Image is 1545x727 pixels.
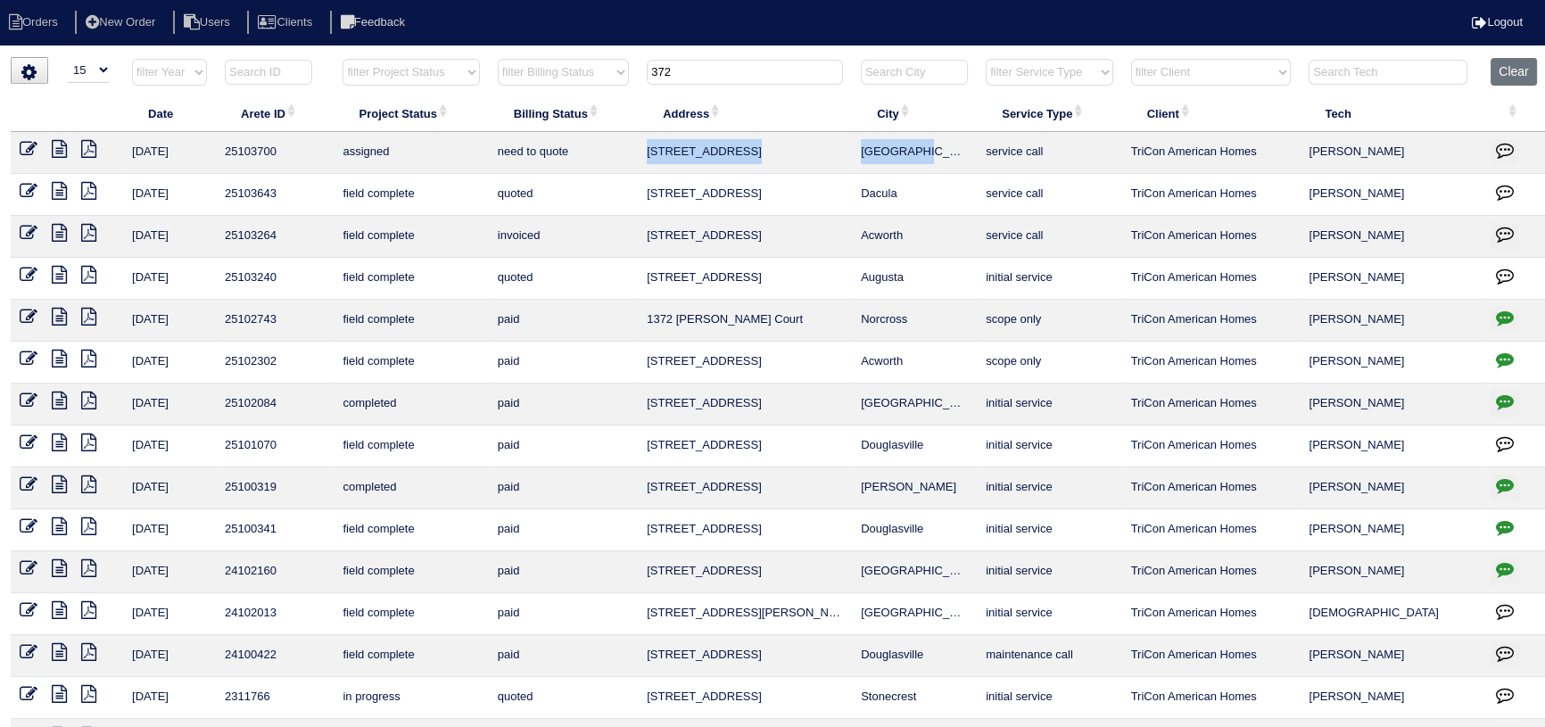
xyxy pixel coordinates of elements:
td: [STREET_ADDRESS] [638,174,852,216]
td: initial service [977,677,1121,719]
td: 25101070 [216,425,334,467]
td: [DEMOGRAPHIC_DATA] [1300,593,1482,635]
td: [STREET_ADDRESS][PERSON_NAME] [638,593,852,635]
th: Service Type: activate to sort column ascending [977,95,1121,132]
td: TriCon American Homes [1122,174,1301,216]
td: [PERSON_NAME] [1300,635,1482,677]
td: quoted [489,258,638,300]
td: service call [977,216,1121,258]
td: scope only [977,342,1121,384]
td: quoted [489,174,638,216]
td: Stonecrest [852,677,977,719]
td: [PERSON_NAME] [1300,342,1482,384]
th: Tech [1300,95,1482,132]
button: Clear [1491,58,1536,86]
td: TriCon American Homes [1122,132,1301,174]
th: Arete ID: activate to sort column ascending [216,95,334,132]
td: completed [334,467,488,509]
td: maintenance call [977,635,1121,677]
td: initial service [977,593,1121,635]
a: Logout [1472,15,1523,29]
td: quoted [489,677,638,719]
td: [DATE] [123,300,216,342]
td: paid [489,635,638,677]
td: service call [977,174,1121,216]
td: TriCon American Homes [1122,551,1301,593]
td: [STREET_ADDRESS] [638,509,852,551]
td: [DATE] [123,132,216,174]
li: New Order [75,11,169,35]
th: Address: activate to sort column ascending [638,95,852,132]
td: TriCon American Homes [1122,593,1301,635]
td: [STREET_ADDRESS] [638,551,852,593]
td: invoiced [489,216,638,258]
td: paid [489,467,638,509]
td: TriCon American Homes [1122,300,1301,342]
th: Date [123,95,216,132]
td: [STREET_ADDRESS] [638,132,852,174]
td: field complete [334,342,488,384]
td: Norcross [852,300,977,342]
td: TriCon American Homes [1122,216,1301,258]
td: 24100422 [216,635,334,677]
td: [PERSON_NAME] [1300,551,1482,593]
td: TriCon American Homes [1122,467,1301,509]
td: 25102302 [216,342,334,384]
th: Billing Status: activate to sort column ascending [489,95,638,132]
td: field complete [334,300,488,342]
td: [DATE] [123,384,216,425]
input: Search Tech [1309,60,1467,85]
input: Search ID [225,60,312,85]
td: [PERSON_NAME] [1300,509,1482,551]
th: Project Status: activate to sort column ascending [334,95,488,132]
td: [DATE] [123,509,216,551]
td: 25102743 [216,300,334,342]
td: [PERSON_NAME] [1300,677,1482,719]
td: [PERSON_NAME] [1300,384,1482,425]
td: [STREET_ADDRESS] [638,425,852,467]
td: 25102084 [216,384,334,425]
td: [DATE] [123,635,216,677]
td: [GEOGRAPHIC_DATA] [852,132,977,174]
td: initial service [977,509,1121,551]
th: Client: activate to sort column ascending [1122,95,1301,132]
td: paid [489,509,638,551]
td: field complete [334,635,488,677]
td: field complete [334,216,488,258]
td: [DATE] [123,593,216,635]
td: [PERSON_NAME] [1300,132,1482,174]
td: Dacula [852,174,977,216]
td: TriCon American Homes [1122,425,1301,467]
td: field complete [334,174,488,216]
td: [PERSON_NAME] [852,467,977,509]
td: [DATE] [123,467,216,509]
td: paid [489,551,638,593]
td: paid [489,593,638,635]
td: Acworth [852,216,977,258]
td: [PERSON_NAME] [1300,300,1482,342]
td: TriCon American Homes [1122,384,1301,425]
td: 25103264 [216,216,334,258]
td: initial service [977,425,1121,467]
td: Douglasville [852,425,977,467]
td: in progress [334,677,488,719]
li: Users [173,11,244,35]
input: Search City [861,60,968,85]
td: [DATE] [123,342,216,384]
td: [STREET_ADDRESS] [638,258,852,300]
td: 25103240 [216,258,334,300]
td: [STREET_ADDRESS] [638,384,852,425]
td: scope only [977,300,1121,342]
td: field complete [334,509,488,551]
td: [GEOGRAPHIC_DATA] [852,593,977,635]
td: TriCon American Homes [1122,635,1301,677]
td: Augusta [852,258,977,300]
th: City: activate to sort column ascending [852,95,977,132]
td: need to quote [489,132,638,174]
td: initial service [977,467,1121,509]
td: [PERSON_NAME] [1300,425,1482,467]
td: initial service [977,551,1121,593]
td: field complete [334,258,488,300]
td: [DATE] [123,174,216,216]
a: New Order [75,15,169,29]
